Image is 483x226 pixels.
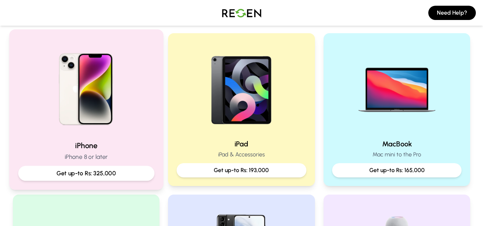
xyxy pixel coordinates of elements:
img: iPhone [38,39,134,135]
p: Mac mini to the Pro [332,150,462,159]
button: Need Help? [428,6,476,20]
p: iPad & Accessories [177,150,306,159]
h2: iPhone [18,140,154,151]
img: MacBook [351,42,443,133]
img: iPad [196,42,287,133]
img: Logo [217,3,267,23]
p: Get up-to Rs: 165,000 [338,166,456,175]
p: iPhone 8 or later [18,152,154,161]
h2: MacBook [332,139,462,149]
p: Get up-to Rs: 193,000 [182,166,301,175]
p: Get up-to Rs: 325,000 [24,169,148,178]
h2: iPad [177,139,306,149]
